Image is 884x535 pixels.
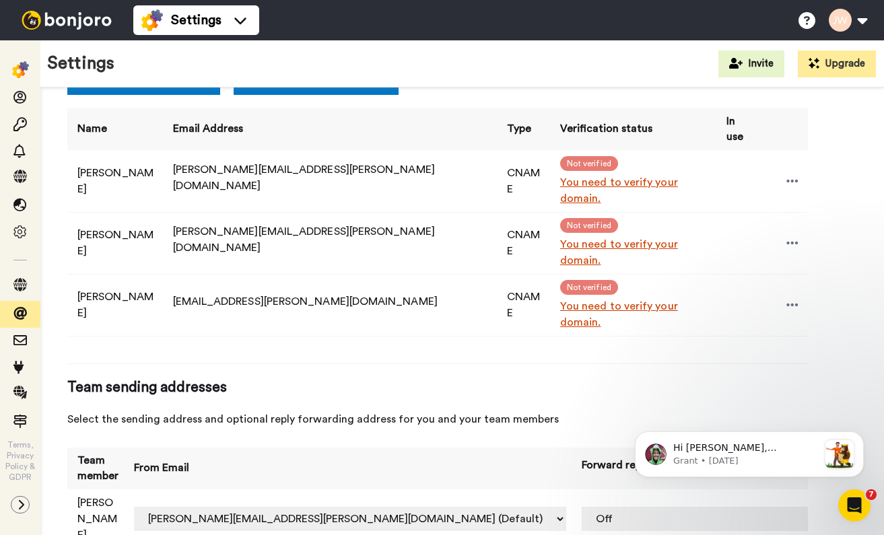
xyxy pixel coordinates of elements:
[560,218,618,233] span: Not verified
[12,61,29,78] img: settings-colored.svg
[716,108,759,150] th: In use
[67,411,808,427] span: Select the sending address and optional reply forwarding address for you and your team members
[560,174,711,207] a: You need to verify your domain.
[67,212,163,274] td: [PERSON_NAME]
[67,274,163,336] td: [PERSON_NAME]
[838,489,871,522] iframe: Intercom live chat
[497,150,550,212] td: CNAME
[47,54,114,73] h1: Settings
[173,296,438,307] span: [EMAIL_ADDRESS][PERSON_NAME][DOMAIN_NAME]
[16,11,117,30] img: bj-logo-header-white.svg
[866,489,877,500] span: 7
[173,226,435,253] span: [PERSON_NAME][EMAIL_ADDRESS][PERSON_NAME][DOMAIN_NAME]
[560,280,618,295] span: Not verified
[171,11,222,30] span: Settings
[718,50,784,77] button: Invite
[560,298,711,330] a: You need to verify your domain.
[497,274,550,336] td: CNAME
[67,378,808,398] span: Team sending addresses
[163,108,497,150] th: Email Address
[615,404,884,499] iframe: Intercom notifications message
[141,9,163,31] img: settings-colored.svg
[798,50,876,77] button: Upgrade
[497,108,550,150] th: Type
[67,448,124,489] th: Team member
[124,448,572,489] th: From Email
[550,108,716,150] th: Verification status
[67,108,163,150] th: Name
[560,156,618,171] span: Not verified
[582,458,658,473] span: Forward replies
[173,164,435,191] span: [PERSON_NAME][EMAIL_ADDRESS][PERSON_NAME][DOMAIN_NAME]
[560,236,711,269] a: You need to verify your domain.
[67,150,163,212] td: [PERSON_NAME]
[497,212,550,274] td: CNAME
